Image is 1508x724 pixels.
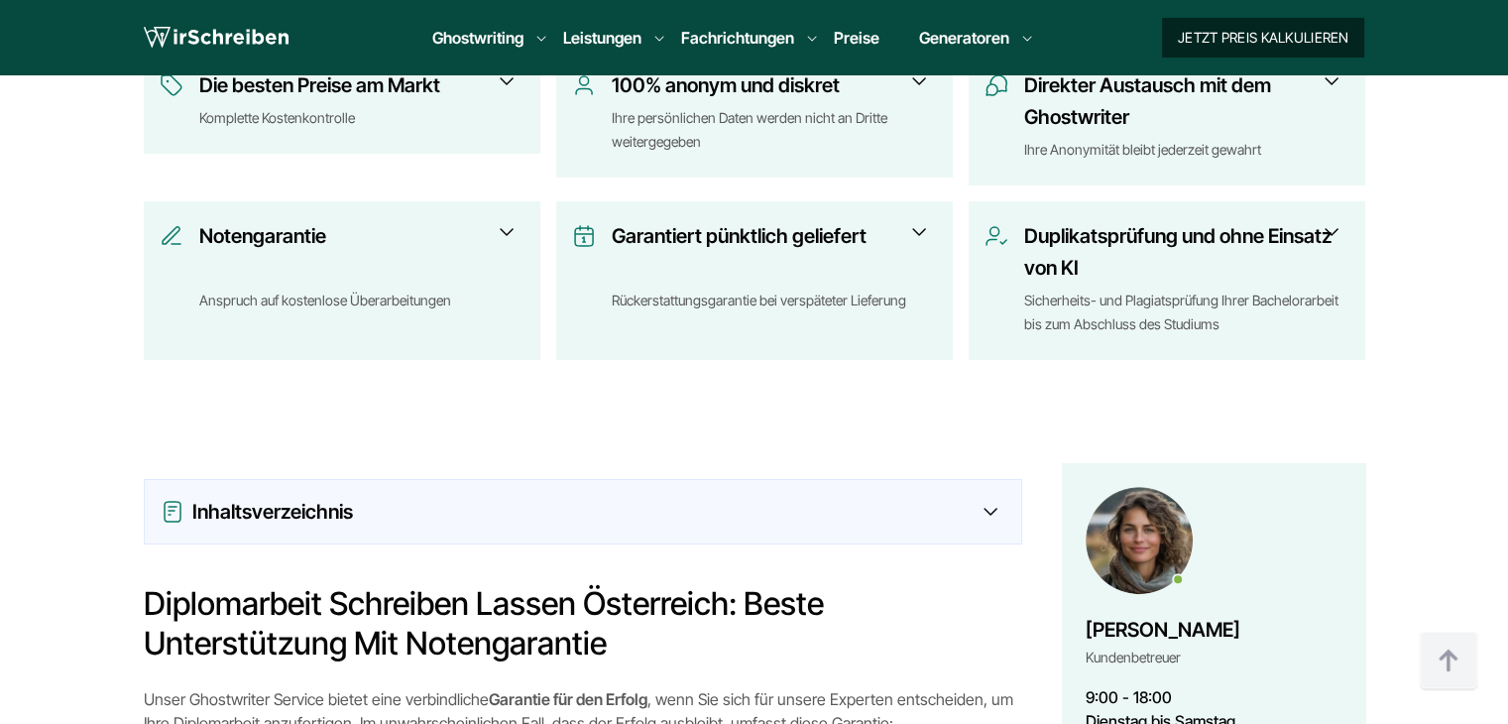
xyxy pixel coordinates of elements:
div: Ihre Anonymität bleibt jederzeit gewahrt [1024,138,1349,162]
a: Leistungen [563,26,641,50]
div: Inhaltsverzeichnis [161,496,1005,528]
img: Maria Kaufman [1086,487,1193,594]
a: Generatoren [919,26,1009,50]
div: Rückerstattungsgarantie bei verspäteter Lieferung [612,289,937,336]
img: Die besten Preise am Markt [160,73,183,97]
strong: Garantie für den Erfolg [489,689,647,709]
a: Preise [834,28,879,48]
h3: Garantiert pünktlich geliefert [612,220,924,284]
div: 9:00 - 18:00 [1086,685,1341,709]
a: Ghostwriting [432,26,523,50]
h3: Notengarantie [199,220,512,284]
h2: Diplomarbeit schreiben lassen Österreich: beste Unterstützung mit Notengarantie [144,584,1022,664]
div: Komplette Kostenkontrolle [199,106,524,130]
img: 100% anonym und diskret [572,73,596,97]
img: Direkter Austausch mit dem Ghostwriter [985,73,1008,97]
div: Anspruch auf kostenlose Überarbeitungen [199,289,524,336]
img: logo wirschreiben [144,23,289,53]
button: Jetzt Preis kalkulieren [1162,18,1364,58]
h3: Direkter Austausch mit dem Ghostwriter [1024,69,1336,133]
img: Garantiert pünktlich geliefert [572,224,596,248]
h3: 100% anonym und diskret [612,69,924,101]
img: Notengarantie [160,224,183,248]
img: Duplikatsprüfung und ohne Einsatz von KI [985,224,1008,248]
div: Kundenbetreuer [1086,646,1240,669]
a: Fachrichtungen [681,26,794,50]
div: Ihre persönlichen Daten werden nicht an Dritte weitergegeben [612,106,937,154]
h3: Duplikatsprüfung und ohne Einsatz von KI [1024,220,1336,284]
h3: Die besten Preise am Markt [199,69,512,101]
div: Sicherheits- und Plagiatsprüfung Ihrer Bachelorarbeit bis zum Abschluss des Studiums [1024,289,1349,336]
div: [PERSON_NAME] [1086,614,1240,646]
img: button top [1419,632,1478,691]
